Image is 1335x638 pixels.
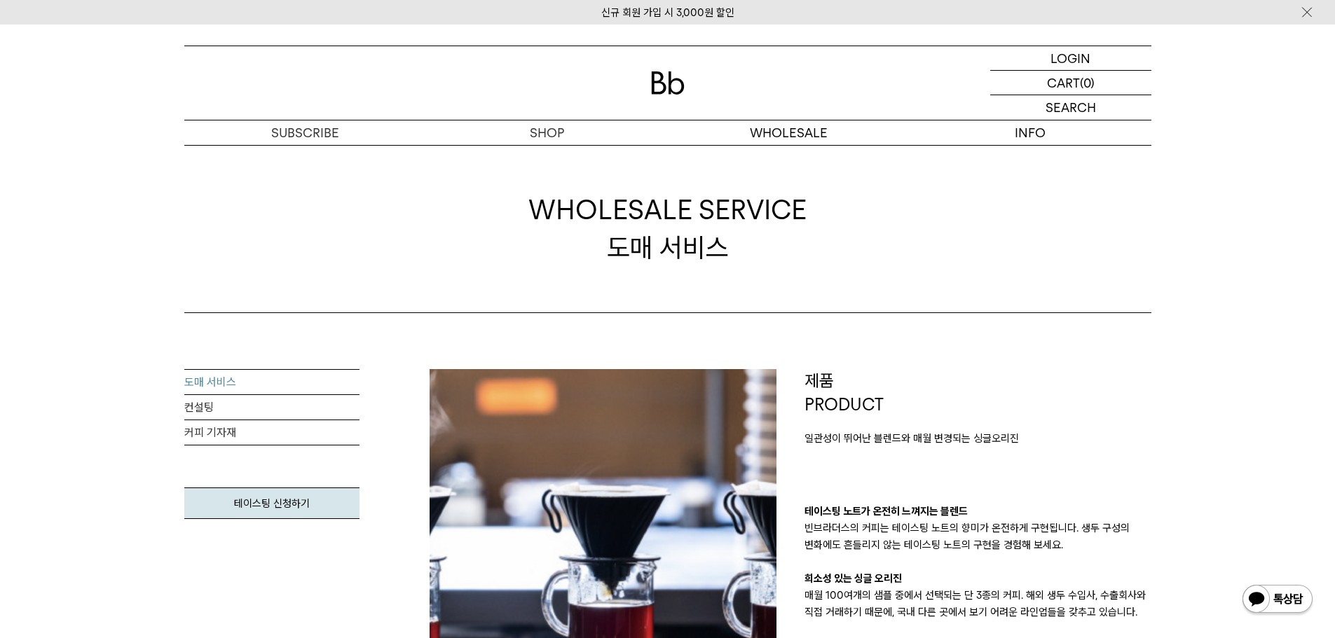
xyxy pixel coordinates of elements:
p: CART [1047,71,1080,95]
a: 테이스팅 신청하기 [184,487,360,519]
span: WHOLESALE SERVICE [528,191,807,228]
p: INFO [910,120,1151,145]
a: SUBSCRIBE [184,120,426,145]
a: 도매 서비스 [184,370,360,395]
p: 테이스팅 노트가 온전히 느껴지는 블렌드 [805,503,1151,520]
img: 카카오톡 채널 1:1 채팅 버튼 [1241,583,1314,617]
img: 로고 [651,71,685,95]
a: SHOP [426,120,668,145]
p: 희소성 있는 싱글 오리진 [805,570,1151,587]
a: 신규 회원 가입 시 3,000원 할인 [601,6,734,19]
a: CART (0) [990,71,1151,95]
p: 제품 PRODUCT [805,369,1151,416]
p: SEARCH [1046,95,1096,120]
a: 커피 기자재 [184,420,360,445]
p: (0) [1080,71,1095,95]
a: 컨설팅 [184,395,360,420]
p: 일관성이 뛰어난 블렌드와 매월 변경되는 싱글오리진 [805,430,1151,447]
p: 빈브라더스의 커피는 테이스팅 노트의 향미가 온전하게 구현됩니다. 생두 구성의 변화에도 흔들리지 않는 테이스팅 노트의 구현을 경험해 보세요. [805,520,1151,553]
div: 도매 서비스 [528,191,807,265]
p: 매월 100여개의 샘플 중에서 선택되는 단 3종의 커피. 해외 생두 수입사, 수출회사와 직접 거래하기 때문에, 국내 다른 곳에서 보기 어려운 라인업들을 갖추고 있습니다. [805,587,1151,620]
p: LOGIN [1050,46,1090,70]
p: WHOLESALE [668,120,910,145]
a: LOGIN [990,46,1151,71]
